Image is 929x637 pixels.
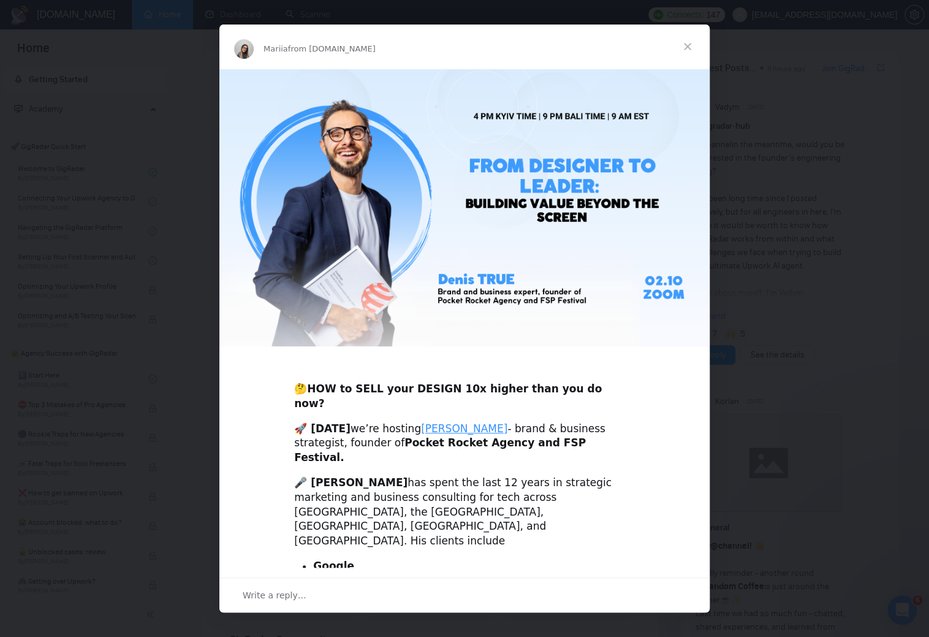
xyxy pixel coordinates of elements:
[294,422,635,465] div: we’re hosting - brand & business strategist, founder of
[288,44,376,53] span: from [DOMAIN_NAME]
[219,578,710,612] div: Open conversation and reply
[294,422,351,435] b: 🚀 [DATE]
[294,367,635,411] div: 🤔
[234,39,254,59] img: Profile image for Mariia
[243,587,306,603] span: Write a reply…
[313,560,354,572] b: Google
[421,422,507,435] a: [PERSON_NAME]
[665,25,710,69] span: Close
[294,476,635,549] div: has spent the last 12 years in strategic marketing and business consulting for tech across [GEOGR...
[294,383,602,410] b: HOW to SELL your DESIGN 10x higher than you do now?
[264,44,288,53] span: Mariia
[294,437,586,463] b: Pocket Rocket Agency and FSP Festival.
[294,476,408,489] b: 🎤 [PERSON_NAME]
